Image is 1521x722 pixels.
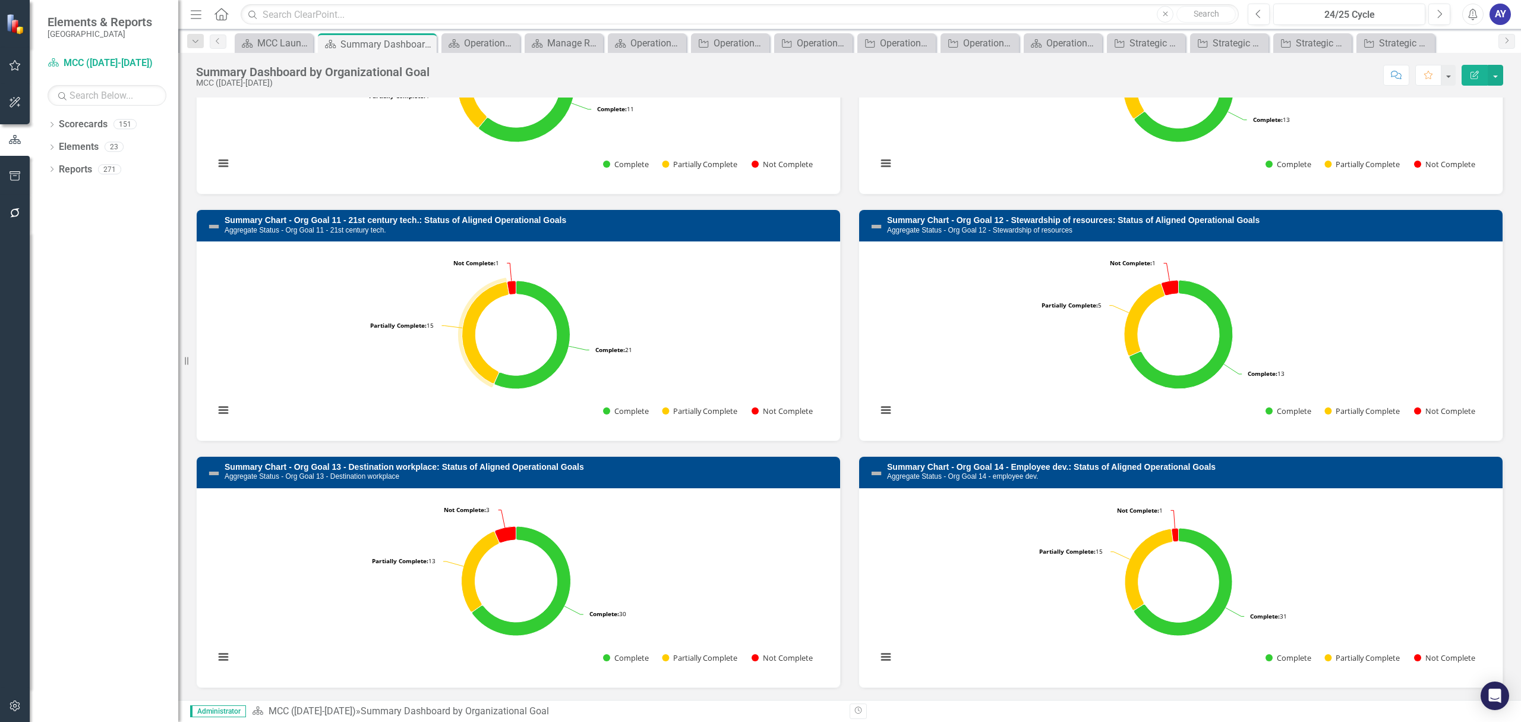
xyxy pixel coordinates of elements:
[869,219,883,234] img: Not Defined
[48,85,166,106] input: Search Below...
[614,652,649,663] text: Complete
[209,250,828,429] div: Chart. Highcharts interactive chart.
[1129,36,1182,51] div: Strategic Theme IV: Elevate student, employee and community engagement
[370,321,427,329] tspan: Partially Complete:
[1253,115,1290,124] text: 13
[694,36,766,51] a: Operational Goal Report - Perspective D
[752,653,813,663] button: Show Not Complete
[1324,653,1401,663] button: Show Partially Complete
[372,557,428,565] tspan: Partially Complete:
[1336,159,1400,169] text: Partially Complete
[1266,159,1311,169] button: Show Complete
[752,159,813,169] button: Show Not Complete
[495,526,516,543] path: Not Complete, 3.
[340,37,434,52] div: Summary Dashboard by Organizational Goal
[48,15,152,29] span: Elements & Reports
[603,159,649,169] button: Show Complete
[589,610,619,618] tspan: Complete:
[1129,280,1233,389] path: Complete, 13.
[1277,159,1311,169] text: Complete
[1046,36,1099,51] div: Operational Goal List by Theme
[763,652,813,663] text: Not Complete
[1042,301,1102,309] text: 5
[209,497,828,676] div: Chart. Highcharts interactive chart.
[1296,36,1349,51] div: Strategic Theme II: Evolve for maximum impact on education & workforce
[238,36,310,51] a: MCC Launch Page
[225,462,584,472] a: Summary Chart - Org Goal 13 - Destination workplace: Status of Aligned Operational Goals
[860,36,933,51] a: Operational Goal Report - Perspective B
[215,402,232,419] button: View chart menu, Chart
[372,557,436,565] text: 13
[1324,406,1401,416] button: Show Partially Complete
[1266,653,1311,663] button: Show Complete
[464,36,517,51] div: Operational Goal List by Organizational Goal
[196,65,430,79] div: Summary Dashboard by Organizational Goal
[1273,4,1425,25] button: 24/25 Cycle
[269,705,356,717] a: MCC ([DATE]-[DATE])
[1266,406,1311,416] button: Show Complete
[1110,259,1152,267] tspan: Not Complete:
[1336,406,1400,416] text: Partially Complete
[614,406,649,416] text: Complete
[209,250,823,429] svg: Interactive chart
[595,346,625,354] tspan: Complete:
[59,118,108,131] a: Scorecards
[878,155,894,172] button: View chart menu, Chart
[1039,547,1096,555] tspan: Partially Complete:
[1250,612,1280,620] tspan: Complete:
[1277,8,1421,22] div: 24/25 Cycle
[887,462,1216,472] a: Summary Chart - Org Goal 14 - Employee dev.: Status of Aligned Operational Goals
[1042,301,1098,309] tspan: Partially Complete:
[603,653,649,663] button: Show Complete
[1414,406,1475,416] button: Show Not Complete
[662,406,739,416] button: Show Partially Complete
[1039,547,1103,555] text: 15
[1490,4,1511,25] button: AY
[113,120,137,130] div: 151
[880,36,933,51] div: Operational Goal Report - Perspective B
[611,36,683,51] a: Operational Goal List by Perspective
[887,215,1260,225] a: Summary Chart - Org Goal 12 - Stewardship of resources: Status of Aligned Operational Goals
[1248,369,1285,378] text: 13
[444,506,486,514] tspan: Not Complete:
[1481,682,1509,710] div: Open Intercom Messenger
[207,466,221,481] img: Not Defined
[507,281,516,294] path: Not Complete, 1.
[190,705,246,717] span: Administrator
[209,497,823,676] svg: Interactive chart
[215,155,232,172] button: View chart menu, Chart
[1176,6,1236,23] button: Search
[1213,36,1266,51] div: Strategic Theme III: Embrace all
[453,259,499,267] text: 1
[1194,9,1219,18] span: Search
[1276,36,1349,51] a: Strategic Theme II: Evolve for maximum impact on education & workforce
[673,159,737,169] text: Partially Complete
[1359,36,1432,51] a: Strategic Theme I: Emerge as a first choice
[603,406,649,416] button: Show Complete
[763,159,813,169] text: Not Complete
[752,406,813,416] button: Show Not Complete
[444,36,517,51] a: Operational Goal List by Organizational Goal
[763,406,813,416] text: Not Complete
[528,36,600,51] a: Manage Reports
[257,36,310,51] div: MCC Launch Page
[1117,506,1159,514] tspan: Not Complete:
[1336,652,1400,663] text: Partially Complete
[943,36,1016,51] a: Operational Goal Report - Perspective A
[5,12,28,35] img: ClearPoint Strategy
[361,705,549,717] div: Summary Dashboard by Organizational Goal
[595,346,632,354] text: 21
[1172,528,1179,542] path: Not Complete, 1.
[1324,159,1401,169] button: Show Partially Complete
[370,321,434,329] text: 15
[547,36,600,51] div: Manage Reports
[59,163,92,177] a: Reports
[1117,506,1163,514] text: 1
[241,4,1239,25] input: Search ClearPoint...
[1425,159,1475,169] text: Not Complete
[1425,652,1475,663] text: Not Complete
[1425,406,1475,416] text: Not Complete
[225,226,386,234] small: Aggregate Status - Org Goal 11 - 21st century tech.
[1277,652,1311,663] text: Complete
[871,497,1491,676] div: Chart. Highcharts interactive chart.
